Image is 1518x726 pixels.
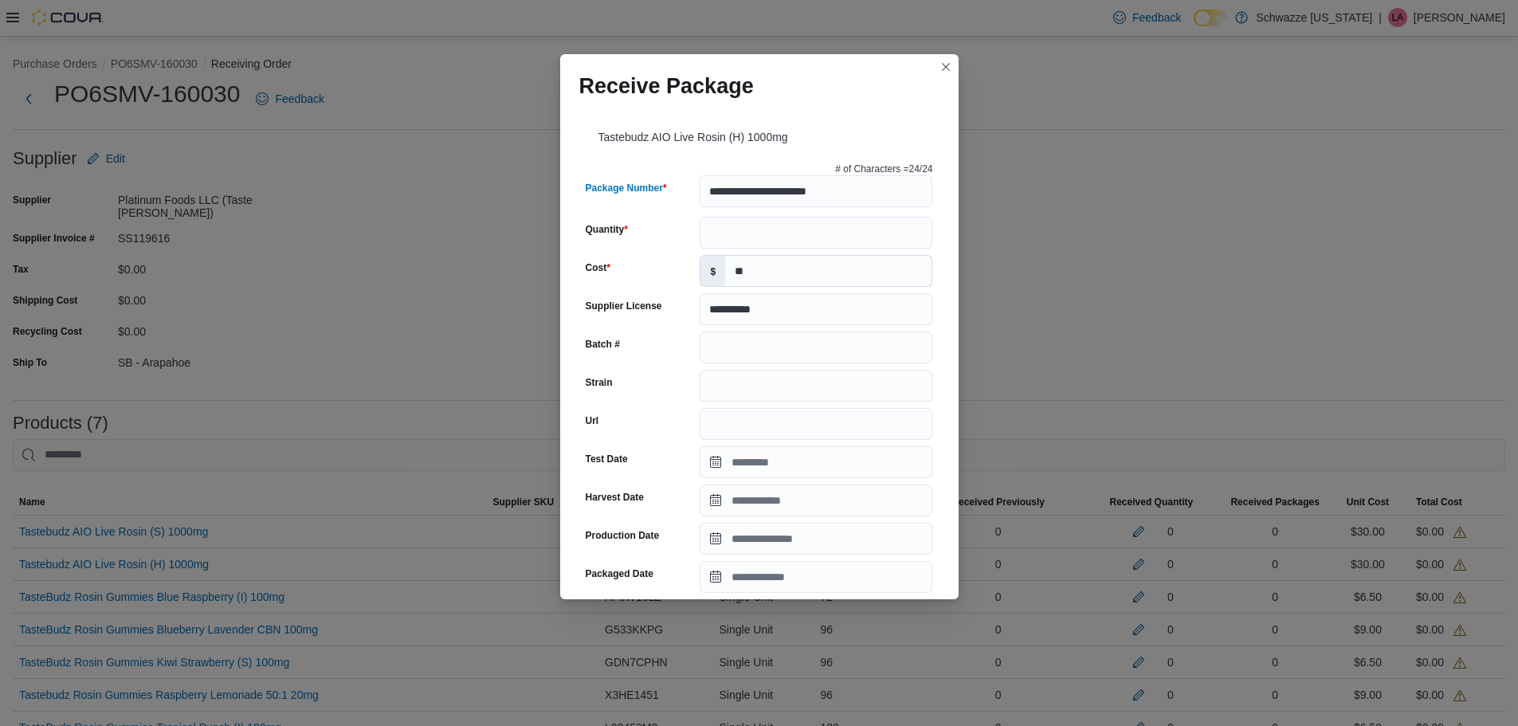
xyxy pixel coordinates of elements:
[700,485,932,516] input: Press the down key to open a popover containing a calendar.
[586,529,660,542] label: Production Date
[936,57,955,77] button: Closes this modal window
[586,567,653,580] label: Packaged Date
[700,561,932,593] input: Press the down key to open a popover containing a calendar.
[700,523,932,555] input: Press the down key to open a popover containing a calendar.
[700,446,932,478] input: Press the down key to open a popover containing a calendar.
[586,338,620,351] label: Batch #
[586,414,599,427] label: Url
[586,300,662,312] label: Supplier License
[579,112,939,156] div: Tastebudz AIO Live Rosin (H) 1000mg
[586,453,628,465] label: Test Date
[700,256,725,286] label: $
[586,223,628,236] label: Quantity
[835,163,932,175] p: # of Characters = 24 /24
[579,73,754,99] h1: Receive Package
[586,261,610,274] label: Cost
[586,491,644,504] label: Harvest Date
[586,182,667,194] label: Package Number
[586,376,613,389] label: Strain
